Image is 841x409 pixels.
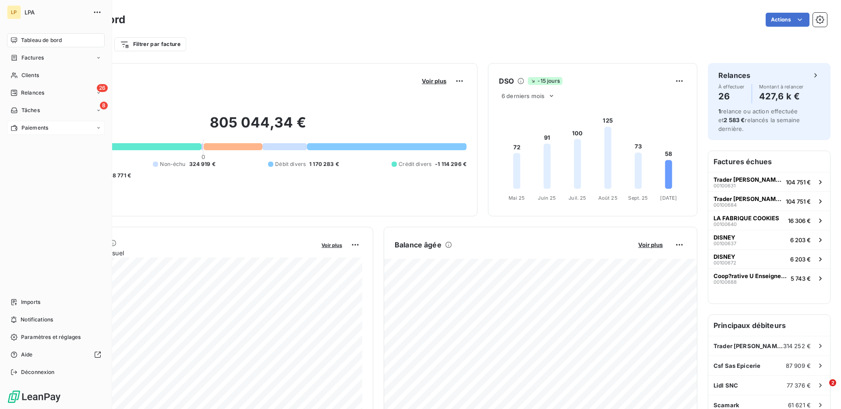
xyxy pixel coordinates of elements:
[718,108,721,115] span: 1
[714,222,737,227] span: 00100640
[422,78,446,85] span: Voir plus
[759,84,804,89] span: Montant à relancer
[528,77,562,85] span: -15 jours
[718,89,745,103] h4: 26
[628,195,648,201] tspan: Sept. 25
[708,230,830,249] button: DISNEY001006376 203 €
[718,70,750,81] h6: Relances
[309,160,339,168] span: 1 170 283 €
[275,160,306,168] span: Débit divers
[7,5,21,19] div: LP
[791,275,811,282] span: 5 743 €
[759,89,804,103] h4: 427,6 k €
[811,379,832,400] iframe: Intercom live chat
[714,260,736,265] span: 00100672
[21,54,44,62] span: Factures
[21,333,81,341] span: Paramètres et réglages
[569,195,586,201] tspan: Juil. 25
[714,342,783,349] span: Trader [PERSON_NAME]'s
[110,172,131,180] span: -8 771 €
[25,9,88,16] span: LPA
[322,242,342,248] span: Voir plus
[714,402,739,409] span: Scamark
[21,89,44,97] span: Relances
[49,248,315,257] span: Chiffre d'affaires mensuel
[708,211,830,230] button: LA FABRIQUE COOKIES0010064016 306 €
[21,368,55,376] span: Déconnexion
[21,316,53,324] span: Notifications
[7,348,105,362] a: Aide
[714,195,782,202] span: Trader [PERSON_NAME]'s
[788,217,811,224] span: 16 306 €
[160,160,185,168] span: Non-échu
[21,71,39,79] span: Clients
[708,249,830,268] button: DISNEY001006726 203 €
[708,172,830,191] button: Trader [PERSON_NAME]'s00100631104 751 €
[598,195,618,201] tspan: Août 25
[714,215,779,222] span: LA FABRIQUE COOKIES
[319,241,345,249] button: Voir plus
[502,92,544,99] span: 6 derniers mois
[790,256,811,263] span: 6 203 €
[100,102,108,109] span: 8
[708,151,830,172] h6: Factures échues
[189,160,216,168] span: 324 919 €
[790,236,811,243] span: 6 203 €
[21,106,40,114] span: Tâches
[7,390,61,404] img: Logo LeanPay
[97,84,108,92] span: 26
[509,195,525,201] tspan: Mai 25
[714,272,787,279] span: Coop?rative U Enseigne Et. Oue
[201,153,205,160] span: 0
[395,240,442,250] h6: Balance âgée
[21,351,33,359] span: Aide
[638,241,663,248] span: Voir plus
[783,342,811,349] span: 314 252 €
[786,198,811,205] span: 104 751 €
[766,13,809,27] button: Actions
[708,191,830,211] button: Trader [PERSON_NAME]'s00100684104 751 €
[718,84,745,89] span: À effectuer
[714,241,736,246] span: 00100637
[829,379,836,386] span: 2
[435,160,466,168] span: -1 114 296 €
[21,36,62,44] span: Tableau de bord
[718,108,800,132] span: relance ou action effectuée et relancés la semaine dernière.
[114,37,186,51] button: Filtrer par facture
[21,298,40,306] span: Imports
[399,160,431,168] span: Crédit divers
[724,116,745,123] span: 2 583 €
[786,179,811,186] span: 104 751 €
[788,402,811,409] span: 61 621 €
[660,195,677,201] tspan: [DATE]
[714,234,735,241] span: DISNEY
[538,195,556,201] tspan: Juin 25
[714,202,737,208] span: 00100684
[708,268,830,288] button: Coop?rative U Enseigne Et. Oue001006885 743 €
[714,183,735,188] span: 00100631
[49,114,466,140] h2: 805 044,34 €
[499,76,514,86] h6: DSO
[714,253,735,260] span: DISNEY
[708,315,830,336] h6: Principaux débiteurs
[714,362,760,369] span: Csf Sas Epicerie
[419,77,449,85] button: Voir plus
[714,176,782,183] span: Trader [PERSON_NAME]'s
[786,362,811,369] span: 87 909 €
[714,279,737,285] span: 00100688
[787,382,811,389] span: 77 376 €
[21,124,48,132] span: Paiements
[636,241,665,249] button: Voir plus
[714,382,738,389] span: Lidl SNC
